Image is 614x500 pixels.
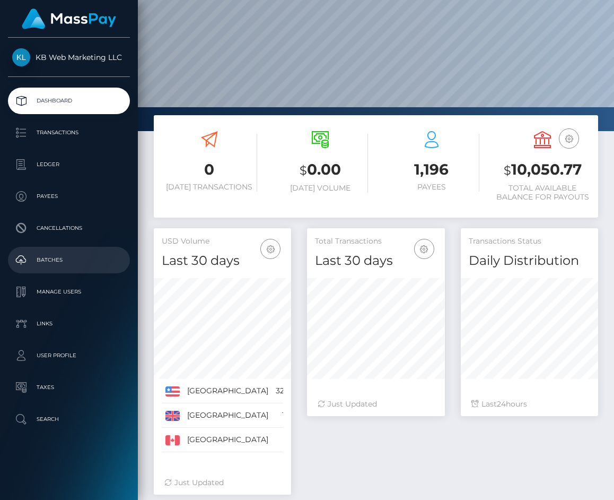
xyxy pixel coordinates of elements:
[8,53,130,62] span: KB Web Marketing LLC
[469,252,590,270] h4: Daily Distribution
[495,159,591,181] h3: 10,050.77
[8,119,130,146] a: Transactions
[315,236,436,247] h5: Total Transactions
[384,159,479,180] h3: 1,196
[12,220,126,236] p: Cancellations
[8,88,130,114] a: Dashboard
[165,386,180,396] img: US.png
[497,399,506,409] span: 24
[22,8,116,29] img: MassPay Logo
[12,316,126,332] p: Links
[12,93,126,109] p: Dashboard
[12,157,126,173] p: Ledger
[272,403,293,428] td: 13
[164,477,280,488] div: Just Updated
[165,411,180,420] img: GB.png
[469,236,590,247] h5: Transactions Status
[272,379,293,403] td: 324
[8,247,130,273] a: Batches
[12,48,30,66] img: KB Web Marketing LLC
[8,183,130,210] a: Payees
[162,236,283,247] h5: USD Volume
[12,411,126,427] p: Search
[8,279,130,305] a: Manage Users
[8,311,130,337] a: Links
[183,428,272,452] td: [GEOGRAPHIC_DATA]
[8,406,130,433] a: Search
[272,428,293,452] td: 7
[8,215,130,242] a: Cancellations
[315,252,436,270] h4: Last 30 days
[12,252,126,268] p: Batches
[12,284,126,300] p: Manage Users
[8,374,130,401] a: Taxes
[183,403,272,428] td: [GEOGRAPHIC_DATA]
[471,399,587,410] div: Last hours
[12,380,126,395] p: Taxes
[8,342,130,369] a: User Profile
[273,184,369,193] h6: [DATE] Volume
[165,435,180,445] img: CA.png
[504,163,511,178] small: $
[162,252,283,270] h4: Last 30 days
[384,183,479,192] h6: Payees
[273,159,369,181] h3: 0.00
[12,348,126,364] p: User Profile
[162,159,257,180] h3: 0
[318,399,434,410] div: Just Updated
[495,184,591,202] h6: Total Available Balance for Payouts
[183,379,272,403] td: [GEOGRAPHIC_DATA]
[162,183,257,192] h6: [DATE] Transactions
[12,125,126,141] p: Transactions
[8,151,130,178] a: Ledger
[12,188,126,204] p: Payees
[300,163,307,178] small: $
